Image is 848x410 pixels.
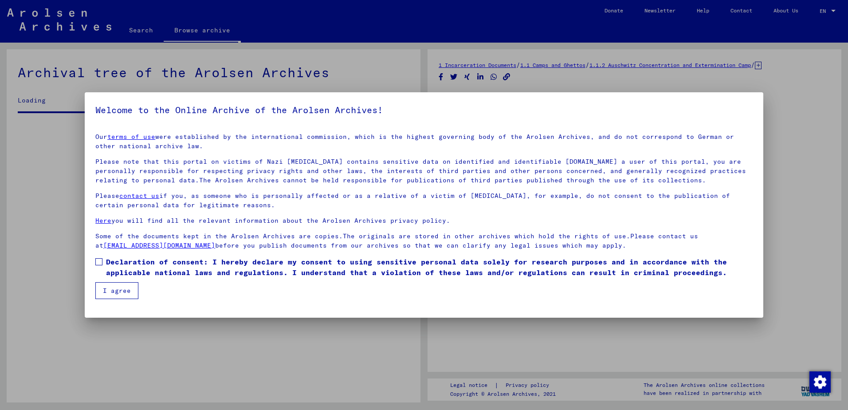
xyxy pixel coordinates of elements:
[103,241,215,249] a: [EMAIL_ADDRESS][DOMAIN_NAME]
[95,232,753,250] p: Some of the documents kept in the Arolsen Archives are copies.The originals are stored in other a...
[95,282,138,299] button: I agree
[107,133,155,141] a: terms of use
[95,191,753,210] p: Please if you, as someone who is personally affected or as a relative of a victim of [MEDICAL_DAT...
[119,192,159,200] a: contact us
[95,103,753,117] h5: Welcome to the Online Archive of the Arolsen Archives!
[809,371,831,393] img: Change consent
[106,256,753,278] span: Declaration of consent: I hereby declare my consent to using sensitive personal data solely for r...
[95,157,753,185] p: Please note that this portal on victims of Nazi [MEDICAL_DATA] contains sensitive data on identif...
[95,217,111,225] a: Here
[95,216,753,225] p: you will find all the relevant information about the Arolsen Archives privacy policy.
[809,371,830,392] div: Change consent
[95,132,753,151] p: Our were established by the international commission, which is the highest governing body of the ...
